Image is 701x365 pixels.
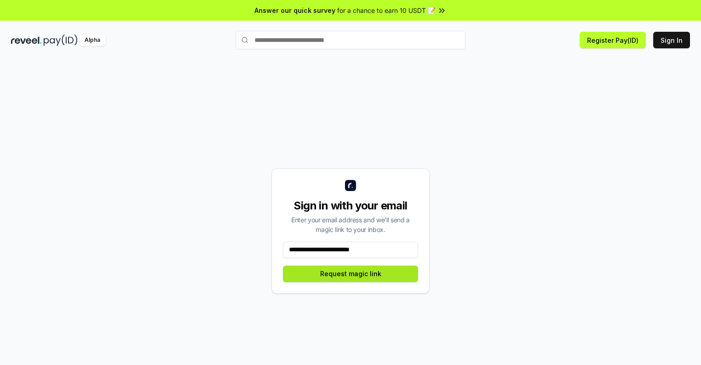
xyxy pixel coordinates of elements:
button: Register Pay(ID) [580,32,646,48]
img: reveel_dark [11,35,42,46]
button: Request magic link [283,266,418,282]
img: pay_id [44,35,78,46]
span: for a chance to earn 10 USDT 📝 [337,6,435,15]
span: Answer our quick survey [254,6,335,15]
img: logo_small [345,180,356,191]
button: Sign In [653,32,690,48]
div: Alpha [79,35,105,46]
div: Sign in with your email [283,198,418,213]
div: Enter your email address and we’ll send a magic link to your inbox. [283,215,418,234]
